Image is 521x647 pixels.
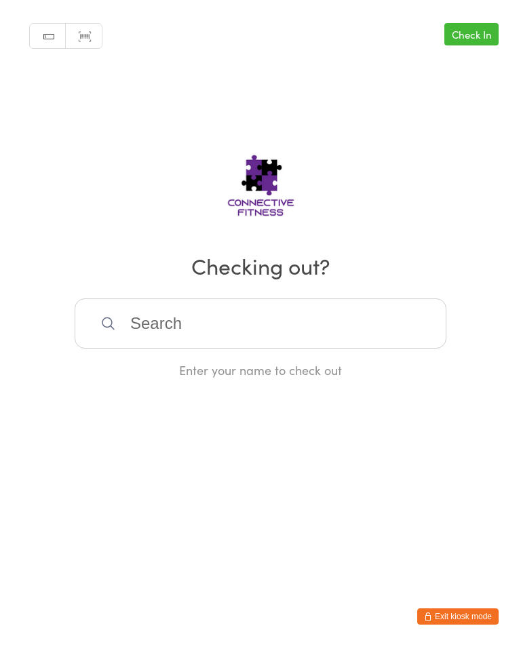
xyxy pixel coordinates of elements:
div: Enter your name to check out [75,361,446,378]
button: Exit kiosk mode [417,608,499,625]
img: thumb_logo.png [185,130,337,231]
a: Check In [444,23,499,45]
input: Search [75,298,446,349]
h2: Checking out? [14,250,507,281]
